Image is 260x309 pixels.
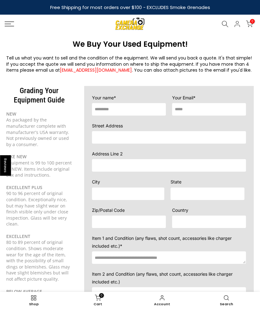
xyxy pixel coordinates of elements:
span: 0 [99,293,104,298]
div: 80 to 89 percent of original condition. Shows moderate wear for the age of the item, with the pos... [6,239,72,282]
span: State [171,179,181,184]
a: 0 Cart [66,293,130,307]
span: Your name [92,95,114,100]
span: Search [197,302,255,306]
span: City [92,179,100,184]
div: Equipment is 99 to 100 percent of NEW. Items include original box and instructions. [6,154,72,178]
h3: We Buy Your Used Equipment! [6,40,254,49]
b: LIKE NEW [6,154,26,159]
a: 0 [246,21,253,27]
b: NEW [6,111,16,117]
b: BELOW AVERAGE [6,288,42,294]
span: Account [133,302,191,306]
div: Tell us what you want to sell and the condition of the equipment. We will send you back a quote. ... [6,55,254,74]
h3: Grading Your Equipment Guide [6,86,72,105]
div: 90 to 96 percent of original condition. Exceptionally nice, but may have slight wear on finish vi... [6,190,72,227]
span: Item 1 and Condition (any flaws, shot count, accessories like charger included etc.) [92,235,232,249]
a: Account [130,293,194,307]
span: Country [172,207,188,213]
span: Street Address [92,123,123,128]
span: 0 [250,19,255,24]
span: Shop [5,302,63,306]
b: EXCELLENT PLUS [6,184,42,190]
strong: Free Shipping for most orders over $100 - EXCLUDES Smoke Grenades [50,4,210,11]
span: Zip/Postal Code [92,207,125,213]
a: Search [194,293,258,307]
span: Item 2 and Condition (any flaws, shot count, accessories like charger included etc.) [92,271,233,284]
a: [EMAIL_ADDRESS][DOMAIN_NAME] [60,67,132,73]
span: Your Email [172,95,193,100]
span: Address Line 2 [92,151,123,156]
b: EXCELLENT [6,233,30,239]
div: As packaged by the manufacturer complete with manufacturer's USA warranty. Not previously owned o... [6,111,72,148]
span: Cart [69,302,127,306]
a: Shop [2,293,66,307]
